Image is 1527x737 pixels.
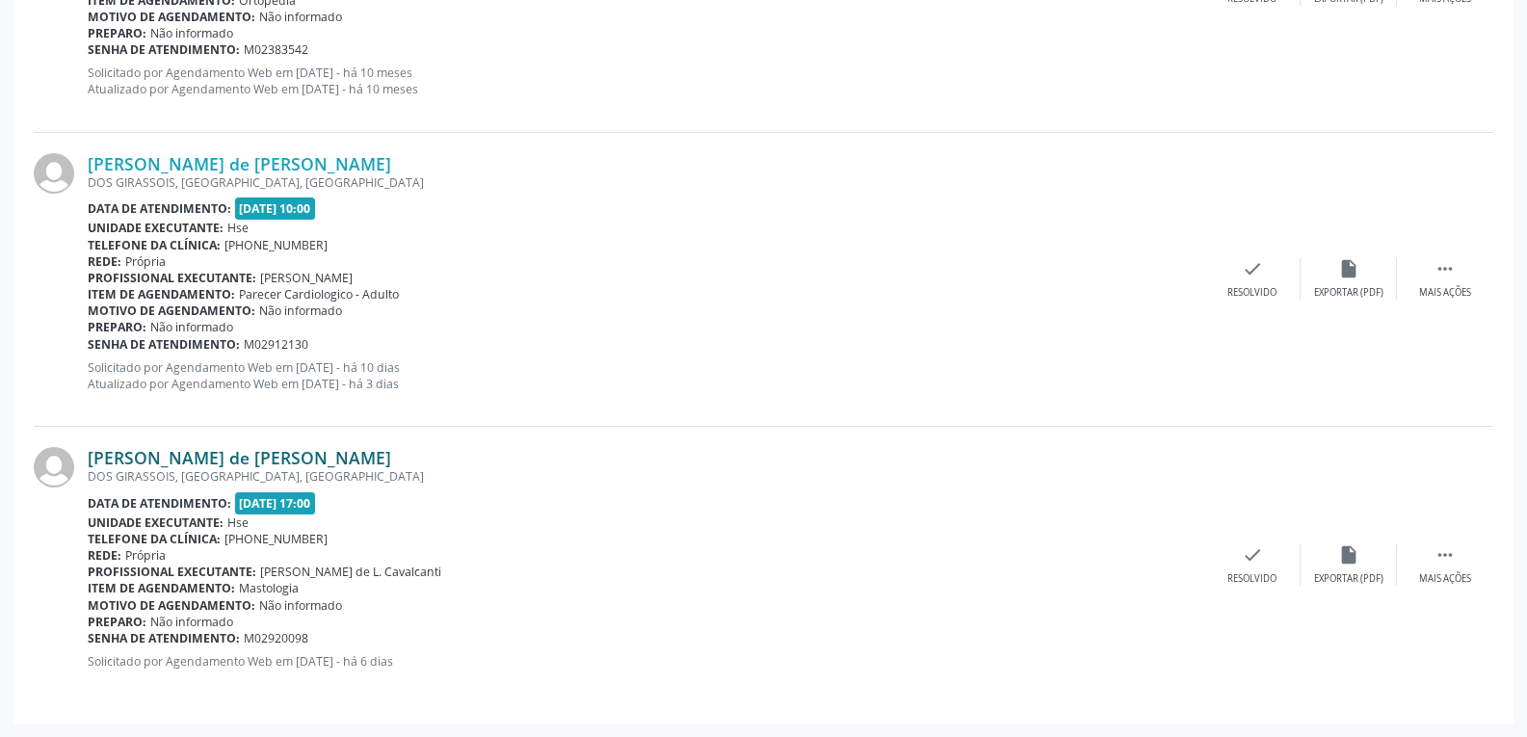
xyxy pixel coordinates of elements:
div: Exportar (PDF) [1314,572,1383,586]
i: check [1242,544,1263,566]
b: Data de atendimento: [88,495,231,512]
div: DOS GIRASSOIS, [GEOGRAPHIC_DATA], [GEOGRAPHIC_DATA] [88,468,1204,485]
b: Unidade executante: [88,220,224,236]
a: [PERSON_NAME] de [PERSON_NAME] [88,153,391,174]
b: Rede: [88,253,121,270]
img: img [34,153,74,194]
b: Senha de atendimento: [88,41,240,58]
b: Preparo: [88,614,146,630]
b: Unidade executante: [88,514,224,531]
b: Item de agendamento: [88,286,235,303]
div: Resolvido [1227,286,1277,300]
i: check [1242,258,1263,279]
b: Data de atendimento: [88,200,231,217]
b: Rede: [88,547,121,564]
span: Não informado [150,319,233,335]
i: insert_drive_file [1338,544,1359,566]
span: [PERSON_NAME] de L. Cavalcanti [260,564,441,580]
span: Própria [125,547,166,564]
span: [PHONE_NUMBER] [224,237,328,253]
b: Senha de atendimento: [88,336,240,353]
b: Profissional executante: [88,270,256,286]
span: Não informado [150,614,233,630]
span: Mastologia [239,580,299,596]
span: Hse [227,514,249,531]
span: M02383542 [244,41,308,58]
span: Própria [125,253,166,270]
span: [PHONE_NUMBER] [224,531,328,547]
b: Motivo de agendamento: [88,9,255,25]
span: [DATE] 17:00 [235,492,316,514]
div: Resolvido [1227,572,1277,586]
span: Hse [227,220,249,236]
span: [PERSON_NAME] [260,270,353,286]
img: img [34,447,74,487]
span: Não informado [150,25,233,41]
span: M02920098 [244,630,308,646]
i:  [1435,258,1456,279]
b: Senha de atendimento: [88,630,240,646]
b: Telefone da clínica: [88,237,221,253]
b: Profissional executante: [88,564,256,580]
a: [PERSON_NAME] de [PERSON_NAME] [88,447,391,468]
b: Item de agendamento: [88,580,235,596]
b: Preparo: [88,25,146,41]
i:  [1435,544,1456,566]
div: Mais ações [1419,572,1471,586]
span: Não informado [259,597,342,614]
div: Mais ações [1419,286,1471,300]
span: Não informado [259,303,342,319]
i: insert_drive_file [1338,258,1359,279]
span: Não informado [259,9,342,25]
b: Telefone da clínica: [88,531,221,547]
p: Solicitado por Agendamento Web em [DATE] - há 10 meses Atualizado por Agendamento Web em [DATE] -... [88,65,1204,97]
div: Exportar (PDF) [1314,286,1383,300]
span: M02912130 [244,336,308,353]
div: DOS GIRASSOIS, [GEOGRAPHIC_DATA], [GEOGRAPHIC_DATA] [88,174,1204,191]
span: [DATE] 10:00 [235,197,316,220]
b: Motivo de agendamento: [88,597,255,614]
p: Solicitado por Agendamento Web em [DATE] - há 6 dias [88,653,1204,670]
b: Preparo: [88,319,146,335]
b: Motivo de agendamento: [88,303,255,319]
span: Parecer Cardiologico - Adulto [239,286,399,303]
p: Solicitado por Agendamento Web em [DATE] - há 10 dias Atualizado por Agendamento Web em [DATE] - ... [88,359,1204,392]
